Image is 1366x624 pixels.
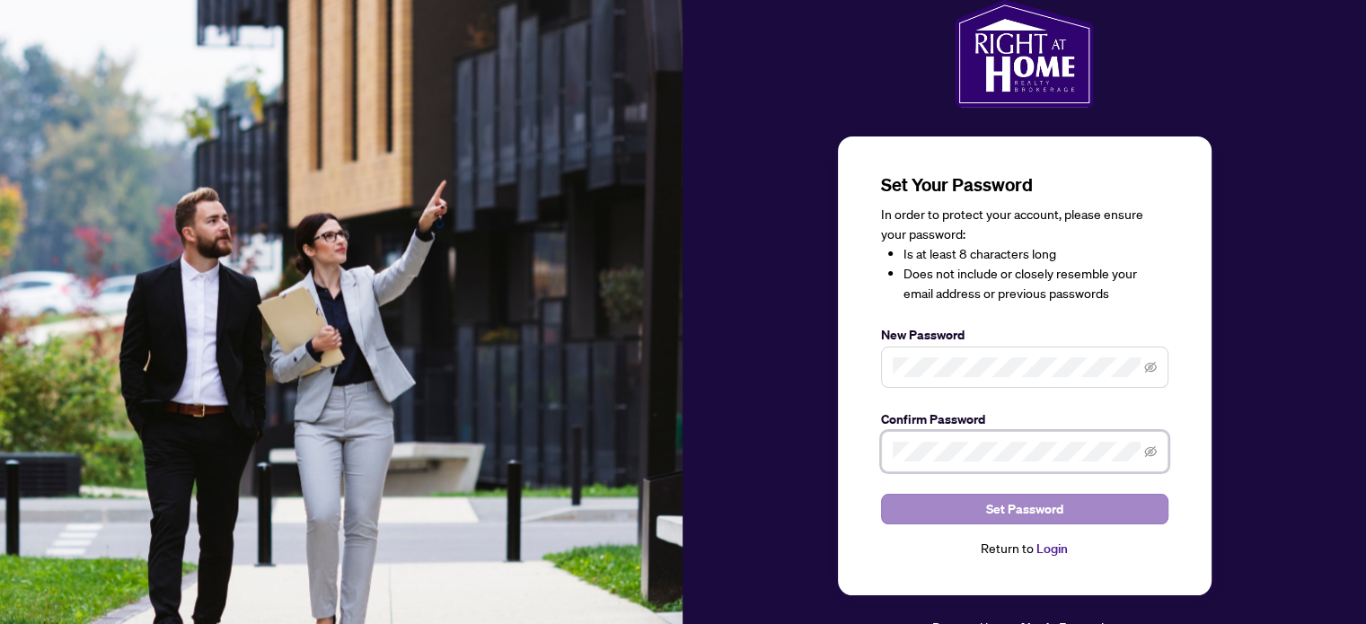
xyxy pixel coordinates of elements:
div: In order to protect your account, please ensure your password: [881,205,1168,303]
li: Does not include or closely resemble your email address or previous passwords [903,264,1168,303]
label: New Password [881,325,1168,345]
h3: Set Your Password [881,172,1168,198]
li: Is at least 8 characters long [903,244,1168,264]
label: Confirm Password [881,409,1168,429]
a: Login [1036,541,1068,557]
span: eye-invisible [1144,361,1157,374]
div: Return to [881,539,1168,559]
button: Set Password [881,494,1168,524]
span: eye-invisible [1144,445,1157,458]
span: Set Password [986,495,1063,523]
